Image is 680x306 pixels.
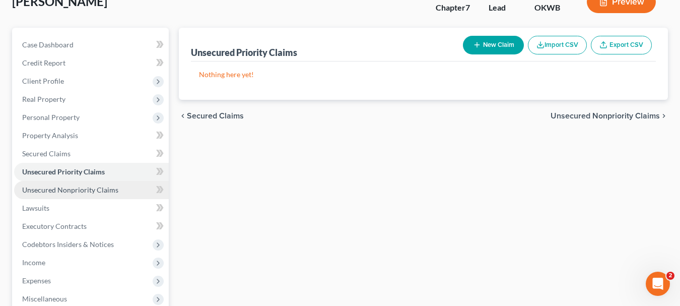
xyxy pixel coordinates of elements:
[14,36,169,54] a: Case Dashboard
[22,276,51,285] span: Expenses
[465,3,470,12] span: 7
[191,46,297,58] div: Unsecured Priority Claims
[22,258,45,267] span: Income
[22,222,87,230] span: Executory Contracts
[551,112,660,120] span: Unsecured Nonpriority Claims
[22,167,105,176] span: Unsecured Priority Claims
[179,112,244,120] button: chevron_left Secured Claims
[14,181,169,199] a: Unsecured Nonpriority Claims
[199,70,648,80] p: Nothing here yet!
[436,2,472,14] div: Chapter
[22,77,64,85] span: Client Profile
[22,40,74,49] span: Case Dashboard
[22,95,65,103] span: Real Property
[14,54,169,72] a: Credit Report
[22,186,118,194] span: Unsecured Nonpriority Claims
[489,2,518,14] div: Lead
[666,272,674,280] span: 2
[528,36,587,54] button: Import CSV
[463,36,524,54] button: New Claim
[591,36,652,54] a: Export CSV
[14,145,169,163] a: Secured Claims
[179,112,187,120] i: chevron_left
[22,131,78,140] span: Property Analysis
[14,199,169,217] a: Lawsuits
[187,112,244,120] span: Secured Claims
[22,149,71,158] span: Secured Claims
[22,113,80,121] span: Personal Property
[22,204,49,212] span: Lawsuits
[660,112,668,120] i: chevron_right
[22,58,65,67] span: Credit Report
[534,2,571,14] div: OKWB
[551,112,668,120] button: Unsecured Nonpriority Claims chevron_right
[22,240,114,249] span: Codebtors Insiders & Notices
[22,294,67,303] span: Miscellaneous
[14,127,169,145] a: Property Analysis
[14,217,169,235] a: Executory Contracts
[646,272,670,296] iframe: Intercom live chat
[14,163,169,181] a: Unsecured Priority Claims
